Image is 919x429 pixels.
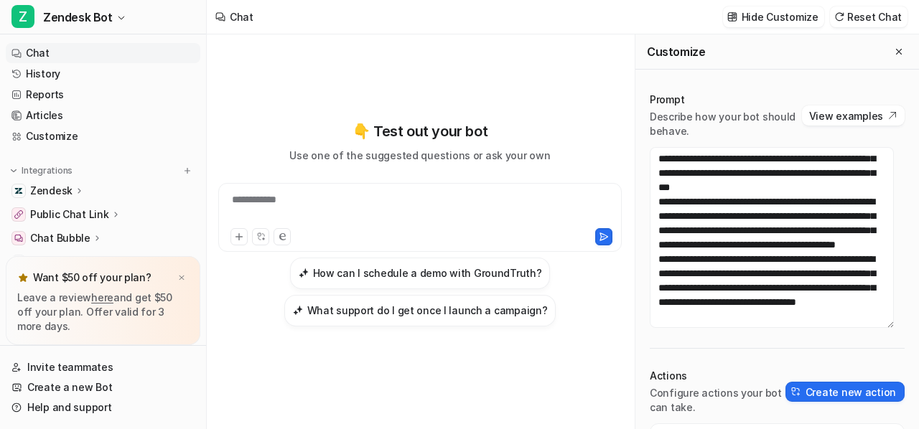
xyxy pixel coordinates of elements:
img: customize [727,11,737,22]
p: Leave a review and get $50 off your plan. Offer valid for 3 more days. [17,291,189,334]
img: Chat Bubble [14,234,23,242]
span: Explore all integrations [30,250,195,273]
img: star [17,272,29,283]
img: menu_add.svg [182,166,192,176]
a: Articles [6,105,200,126]
button: Create new action [785,382,905,402]
a: Create a new Bot [6,377,200,397]
button: Reset Chat [830,6,908,27]
button: Integrations [6,164,77,178]
p: Describe how your bot should behave. [650,110,802,138]
p: Zendesk [30,184,73,198]
p: Chat Bubble [30,231,90,245]
img: create-action-icon.svg [791,387,801,397]
div: Chat [230,9,253,24]
h2: Customize [647,44,705,59]
img: explore all integrations [11,255,26,269]
button: Hide Customize [723,6,824,27]
span: Z [11,5,34,28]
img: What support do I get once I launch a campaign? [293,305,303,316]
p: Integrations [22,165,73,176]
a: History [6,64,200,84]
a: Invite teammates [6,357,200,377]
button: How can I schedule a demo with GroundTruth?How can I schedule a demo with GroundTruth? [290,258,551,289]
h3: How can I schedule a demo with GroundTruth? [313,265,542,280]
a: here [91,291,113,303]
p: Use one of the suggested questions or ask your own [289,148,550,163]
a: Explore all integrations [6,252,200,272]
button: What support do I get once I launch a campaign?What support do I get once I launch a campaign? [284,295,556,326]
img: expand menu [9,166,19,176]
p: Configure actions your bot can take. [650,386,785,415]
img: How can I schedule a demo with GroundTruth? [299,268,309,278]
a: Chat [6,43,200,63]
img: Public Chat Link [14,210,23,219]
p: Prompt [650,93,802,107]
button: View examples [802,105,905,126]
a: Reports [6,85,200,105]
img: reset [834,11,844,22]
p: Hide Customize [742,9,818,24]
a: Help and support [6,397,200,418]
a: Customize [6,126,200,146]
h3: What support do I get once I launch a campaign? [307,303,548,318]
button: Close flyout [890,43,908,60]
p: Want $50 off your plan? [33,270,151,285]
span: Zendesk Bot [43,7,113,27]
p: Actions [650,369,785,383]
img: Zendesk [14,187,23,195]
p: Public Chat Link [30,207,109,222]
p: 👇 Test out your bot [353,121,488,142]
img: x [177,273,186,283]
